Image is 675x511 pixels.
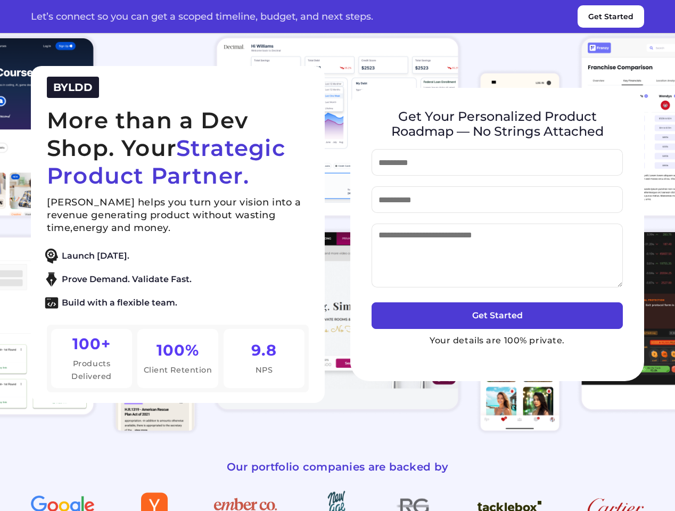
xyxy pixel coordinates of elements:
[47,196,309,234] p: [PERSON_NAME] helps you turn your vision into a revenue generating product without wasting time,e...
[578,5,644,28] button: Get Started
[372,302,623,329] button: Get Started
[42,295,303,310] li: Build with a flexible team.
[31,456,644,477] h2: Our portfolio companies are backed by
[372,334,623,347] p: Your details are 100% private.
[31,11,373,22] p: Let’s connect so you can get a scoped timeline, budget, and next steps.
[372,109,623,138] h4: Get Your Personalized Product Roadmap — No Strings Attached
[53,83,93,93] a: BYLDD
[251,341,277,359] h2: 9.8
[47,106,309,189] h2: More than a Dev Shop. Your
[53,81,93,94] span: BYLDD
[144,364,212,376] p: Client Retention
[256,364,273,376] p: NPS
[42,249,303,263] li: Launch [DATE].
[72,334,111,353] h2: 100+
[55,357,128,383] p: Products Delivered
[42,272,303,287] li: Prove Demand. Validate Fast.
[157,341,200,359] h2: 100%
[47,134,285,189] span: Strategic Product Partner.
